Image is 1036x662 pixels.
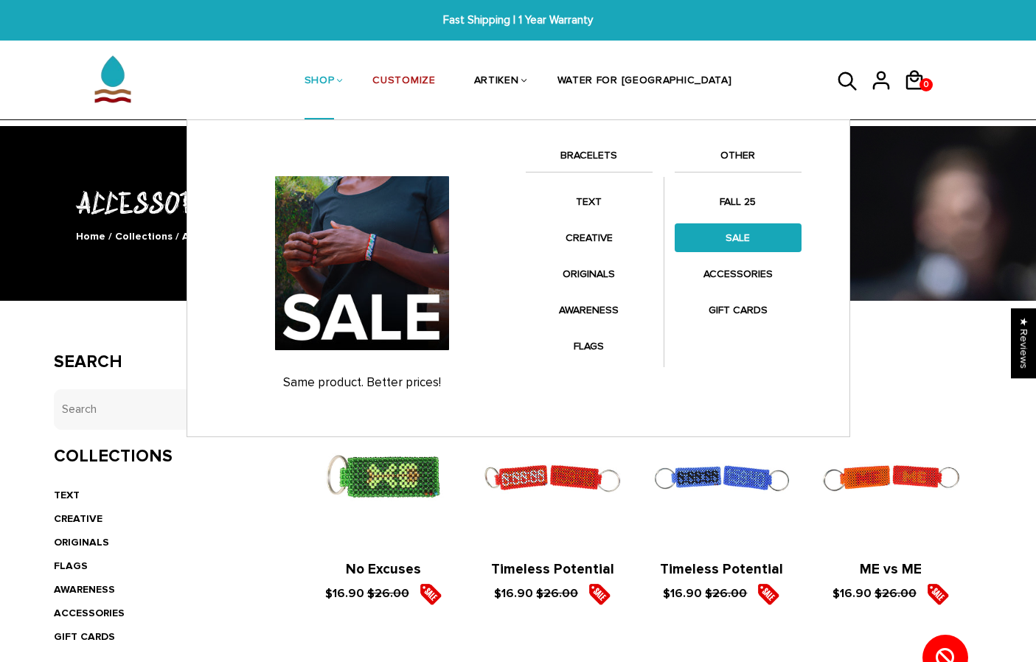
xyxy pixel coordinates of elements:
img: sale5.png [588,583,611,605]
img: sale5.png [757,583,779,605]
a: ACCESSORIES [54,607,125,619]
a: GIFT CARDS [675,296,802,324]
a: ACCESSORIES [675,259,802,288]
a: AWARENESS [526,296,653,324]
a: SALE [675,223,802,252]
a: AWARENESS [54,583,115,596]
a: No Excuses [346,561,421,578]
h3: Collections [54,446,270,467]
span: ACCESSORIES [182,230,253,243]
span: / [108,230,112,243]
a: CUSTOMIZE [372,43,435,121]
a: CREATIVE [526,223,653,252]
a: CREATIVE [54,512,102,525]
span: $16.90 [663,586,702,601]
a: BRACELETS [526,147,653,172]
p: Same product. Better prices! [213,375,511,390]
a: Collections [115,230,173,243]
span: $16.90 [832,586,872,601]
a: SHOP [305,43,335,121]
s: $26.00 [536,586,578,601]
a: ME vs ME [860,561,922,578]
div: Click to open Judge.me floating reviews tab [1011,308,1036,378]
a: 0 [903,96,936,98]
a: OTHER [675,147,802,172]
a: Timeless Potential [660,561,783,578]
img: sale5.png [927,583,949,605]
h1: ACCESSORIES [54,182,983,221]
span: Fast Shipping | 1 Year Warranty [320,12,717,29]
a: GIFT CARDS [54,630,115,643]
s: $26.00 [367,586,409,601]
span: / [175,230,179,243]
input: Search [54,389,270,430]
a: ARTIKEN [474,43,519,121]
a: ORIGINALS [54,536,109,548]
s: $26.00 [705,586,747,601]
a: FLAGS [54,560,88,572]
a: FALL 25 [675,187,802,216]
a: Timeless Potential [491,561,614,578]
span: $16.90 [494,586,533,601]
h3: Search [54,352,270,373]
a: Home [76,230,105,243]
img: sale5.png [420,583,442,605]
span: 0 [920,74,932,95]
span: $16.90 [325,586,364,601]
a: ORIGINALS [526,259,653,288]
s: $26.00 [875,586,917,601]
a: TEXT [526,187,653,216]
a: TEXT [54,489,80,501]
a: FLAGS [526,332,653,360]
a: WATER FOR [GEOGRAPHIC_DATA] [557,43,732,121]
